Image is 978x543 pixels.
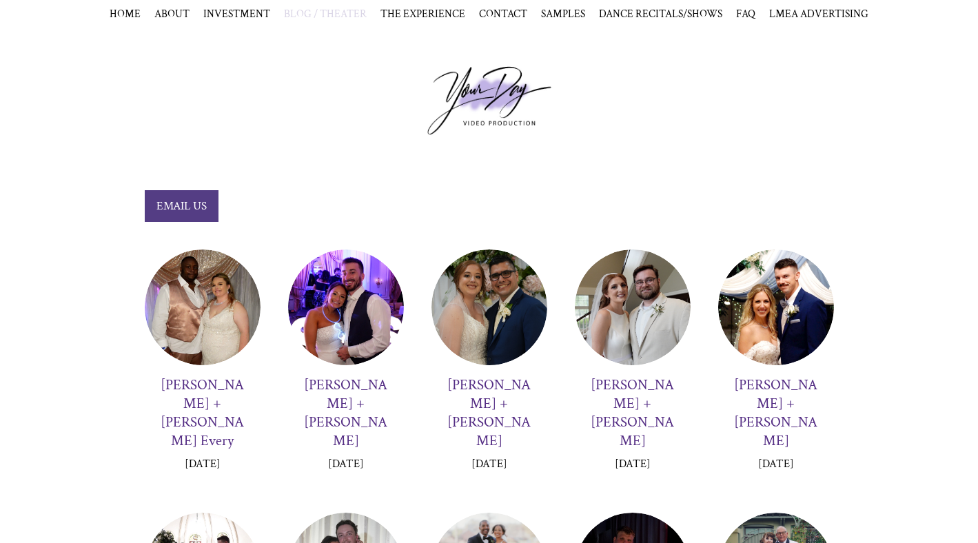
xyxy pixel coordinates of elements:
span: DANCE RECITALS/SHOWS [599,7,722,21]
a: BLOG / THEATER [284,7,367,21]
a: [PERSON_NAME] + [PERSON_NAME] [DATE] [431,249,547,485]
h3: [PERSON_NAME] + [PERSON_NAME] [445,376,533,450]
a: CONTACT [479,7,527,21]
a: LMEA ADVERTISING [769,7,868,21]
a: [PERSON_NAME] + [PERSON_NAME] [DATE] [575,249,691,485]
a: FAQ [736,7,755,21]
a: INVESTMENT [203,7,270,21]
h3: [PERSON_NAME] + [PERSON_NAME] [302,376,390,450]
p: [DATE] [758,457,794,471]
a: [PERSON_NAME] + [PERSON_NAME] [DATE] [288,249,404,485]
p: [DATE] [185,457,221,471]
a: HOME [110,7,141,21]
p: [DATE] [328,457,364,471]
span: EMAIL US [156,198,207,214]
a: EMAIL US [145,190,218,222]
h3: [PERSON_NAME] + [PERSON_NAME] [589,376,677,450]
h3: [PERSON_NAME] + [PERSON_NAME] Every [159,376,247,450]
a: [PERSON_NAME] + [PERSON_NAME] [DATE] [718,249,834,485]
p: [DATE] [471,457,507,471]
h3: [PERSON_NAME] + [PERSON_NAME] [732,376,820,450]
a: THE EXPERIENCE [380,7,465,21]
a: [PERSON_NAME] + [PERSON_NAME] Every [DATE] [145,249,261,485]
p: [DATE] [615,457,651,471]
a: Your Day Production Logo [407,45,572,156]
span: SAMPLES [541,7,585,21]
a: ABOUT [154,7,190,21]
